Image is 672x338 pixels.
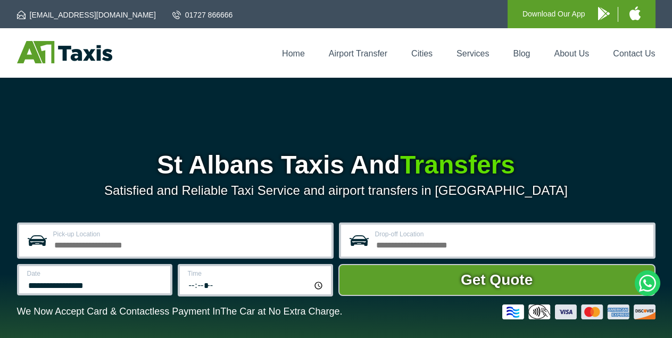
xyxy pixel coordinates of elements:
[338,264,656,296] button: Get Quote
[17,10,156,20] a: [EMAIL_ADDRESS][DOMAIN_NAME]
[411,49,433,58] a: Cities
[17,41,112,63] img: A1 Taxis St Albans LTD
[17,183,656,198] p: Satisfied and Reliable Taxi Service and airport transfers in [GEOGRAPHIC_DATA]
[613,49,655,58] a: Contact Us
[400,151,515,179] span: Transfers
[172,10,233,20] a: 01727 866666
[17,152,656,178] h1: St Albans Taxis And
[598,7,610,20] img: A1 Taxis Android App
[502,304,656,319] img: Credit And Debit Cards
[53,231,325,237] label: Pick-up Location
[629,6,641,20] img: A1 Taxis iPhone App
[17,306,343,317] p: We Now Accept Card & Contactless Payment In
[522,7,585,21] p: Download Our App
[513,49,530,58] a: Blog
[188,270,325,277] label: Time
[457,49,489,58] a: Services
[375,231,647,237] label: Drop-off Location
[27,270,164,277] label: Date
[329,49,387,58] a: Airport Transfer
[282,49,305,58] a: Home
[220,306,342,317] span: The Car at No Extra Charge.
[554,49,590,58] a: About Us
